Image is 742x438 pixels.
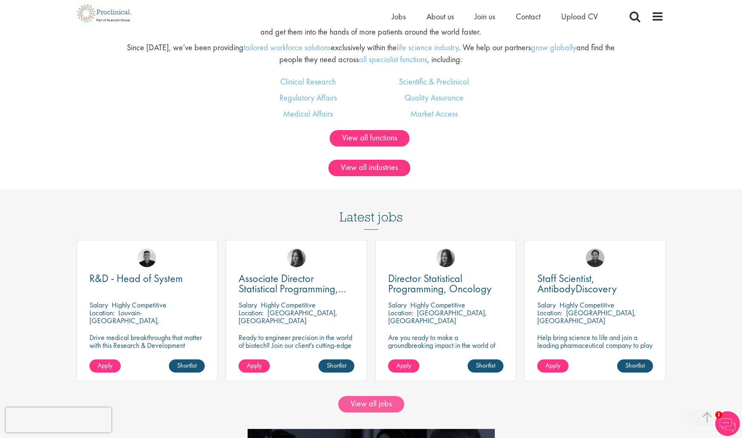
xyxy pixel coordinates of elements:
a: Clinical Research [280,76,336,87]
span: R&D - Head of System [89,271,183,285]
p: Since [DATE], we’ve been providing exclusively within the . We help our partners and find the peo... [126,42,616,65]
span: Salary [89,300,108,310]
p: Louvain-[GEOGRAPHIC_DATA], [GEOGRAPHIC_DATA] [89,308,159,333]
span: 1 [715,411,722,418]
a: Apply [388,359,419,373]
img: Mike Raletz [586,249,604,267]
a: Associate Director Statistical Programming, Oncology [239,273,354,294]
p: Highly Competitive [261,300,316,310]
p: Are you ready to make a groundbreaking impact in the world of biotechnology? Join a growing compa... [388,333,504,373]
a: About us [426,11,454,22]
a: grow globally [531,42,576,53]
span: Location: [537,308,562,317]
p: Help bring science to life and join a leading pharmaceutical company to play a key role in delive... [537,333,653,373]
span: Apply [396,361,411,370]
a: life science industry [397,42,459,53]
span: Apply [98,361,112,370]
p: Highly Competitive [559,300,614,310]
span: Staff Scientist, AntibodyDiscovery [537,271,617,296]
a: Regulatory Affairs [279,92,337,103]
p: Highly Competitive [112,300,166,310]
a: Shortlist [617,359,653,373]
a: Scientific & Preclinical [399,76,469,87]
img: Heidi Hennigan [436,249,455,267]
span: Director Statistical Programming, Oncology [388,271,492,296]
span: Salary [388,300,407,310]
a: Join us [475,11,495,22]
p: [GEOGRAPHIC_DATA], [GEOGRAPHIC_DATA] [537,308,636,325]
a: all specialist functions [359,54,427,65]
p: [GEOGRAPHIC_DATA], [GEOGRAPHIC_DATA] [388,308,487,325]
span: Location: [239,308,264,317]
a: View all jobs [338,396,404,412]
p: Ready to engineer precision in the world of biotech? Join our client's cutting-edge team and play... [239,333,354,373]
a: Shortlist [468,359,503,373]
p: Drive medical breakthroughs that matter with this Research & Development position! [89,333,205,357]
a: Staff Scientist, AntibodyDiscovery [537,273,653,294]
span: Location: [89,308,115,317]
span: Apply [545,361,560,370]
a: Market Access [410,108,458,119]
h3: Latest jobs [339,189,403,230]
a: Quality Assurance [405,92,463,103]
a: Apply [537,359,569,373]
a: Director Statistical Programming, Oncology [388,273,504,294]
a: tailored workforce solutions [243,42,331,53]
a: Contact [516,11,541,22]
a: Apply [89,359,121,373]
a: Medical Affairs [283,108,333,119]
a: Jobs [392,11,406,22]
a: Shortlist [169,359,205,373]
img: Christian Andersen [138,249,156,267]
span: Associate Director Statistical Programming, Oncology [239,271,346,306]
span: Salary [537,300,556,310]
iframe: reCAPTCHA [6,408,111,432]
a: Upload CV [561,11,598,22]
span: Apply [247,361,262,370]
img: Chatbot [715,411,740,436]
a: Apply [239,359,270,373]
a: R&D - Head of System [89,273,205,284]
a: Shortlist [318,359,354,373]
a: View all functions [330,130,410,147]
span: Location: [388,308,413,317]
p: Highly Competitive [410,300,465,310]
p: [GEOGRAPHIC_DATA], [GEOGRAPHIC_DATA] [239,308,337,325]
img: Heidi Hennigan [287,249,306,267]
span: Salary [239,300,257,310]
a: View all industries [328,160,410,176]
